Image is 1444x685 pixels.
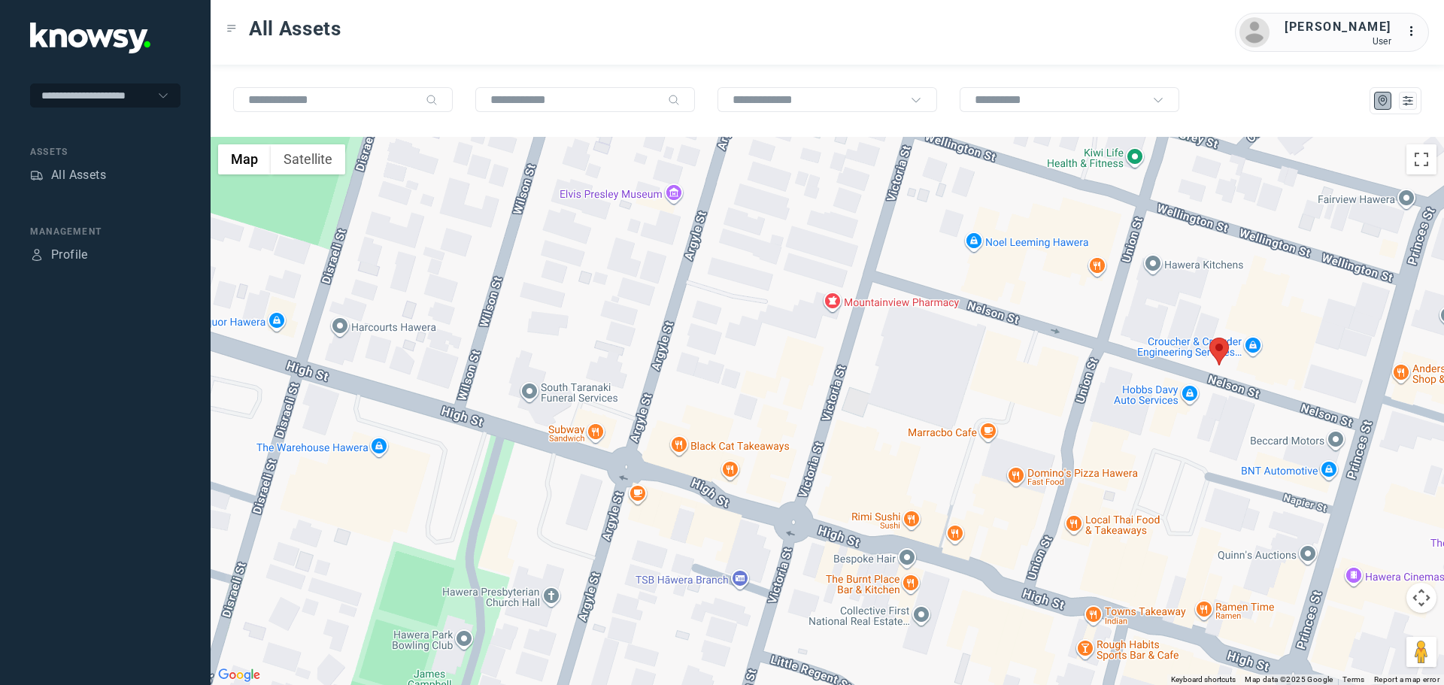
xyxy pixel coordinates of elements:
[218,144,271,174] button: Show street map
[1406,583,1436,613] button: Map camera controls
[1406,144,1436,174] button: Toggle fullscreen view
[1239,17,1270,47] img: avatar.png
[426,94,438,106] div: Search
[1406,23,1424,43] div: :
[214,665,264,685] img: Google
[214,665,264,685] a: Open this area in Google Maps (opens a new window)
[1407,26,1422,37] tspan: ...
[1401,94,1415,108] div: List
[30,168,44,182] div: Assets
[1342,675,1365,683] a: Terms (opens in new tab)
[30,246,88,264] a: ProfileProfile
[1406,23,1424,41] div: :
[30,248,44,262] div: Profile
[1406,637,1436,667] button: Drag Pegman onto the map to open Street View
[1245,675,1333,683] span: Map data ©2025 Google
[226,23,237,34] div: Toggle Menu
[271,144,345,174] button: Show satellite imagery
[1285,36,1391,47] div: User
[30,225,180,238] div: Management
[1374,675,1439,683] a: Report a map error
[51,246,88,264] div: Profile
[668,94,680,106] div: Search
[51,166,106,184] div: All Assets
[1376,94,1390,108] div: Map
[1171,674,1236,685] button: Keyboard shortcuts
[249,15,341,42] span: All Assets
[30,166,106,184] a: AssetsAll Assets
[1285,18,1391,36] div: [PERSON_NAME]
[30,145,180,159] div: Assets
[30,23,150,53] img: Application Logo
